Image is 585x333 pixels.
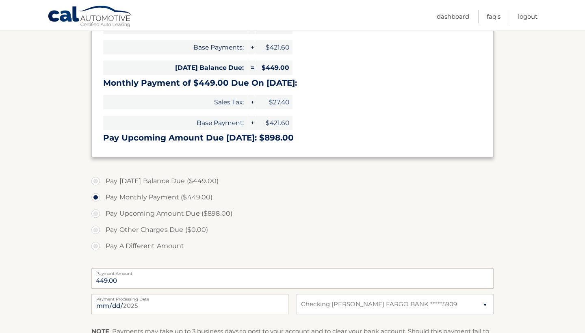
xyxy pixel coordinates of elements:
a: FAQ's [487,10,500,23]
h3: Pay Upcoming Amount Due [DATE]: $898.00 [103,133,482,143]
h3: Monthly Payment of $449.00 Due On [DATE]: [103,78,482,88]
label: Payment Processing Date [91,294,288,301]
span: $421.60 [256,40,292,54]
span: Base Payments: [103,40,247,54]
span: Sales Tax: [103,95,247,109]
span: + [247,40,256,54]
span: = [247,61,256,75]
a: Cal Automotive [48,5,133,29]
input: Payment Amount [91,268,494,289]
label: Pay Other Charges Due ($0.00) [91,222,494,238]
label: Pay [DATE] Balance Due ($449.00) [91,173,494,189]
input: Payment Date [91,294,288,314]
label: Pay A Different Amount [91,238,494,254]
span: $27.40 [256,95,292,109]
label: Pay Monthly Payment ($449.00) [91,189,494,205]
label: Payment Amount [91,268,494,275]
span: $421.60 [256,116,292,130]
span: [DATE] Balance Due: [103,61,247,75]
a: Dashboard [437,10,469,23]
span: + [247,95,256,109]
span: Base Payment: [103,116,247,130]
span: + [247,116,256,130]
a: Logout [518,10,537,23]
span: $449.00 [256,61,292,75]
label: Pay Upcoming Amount Due ($898.00) [91,205,494,222]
